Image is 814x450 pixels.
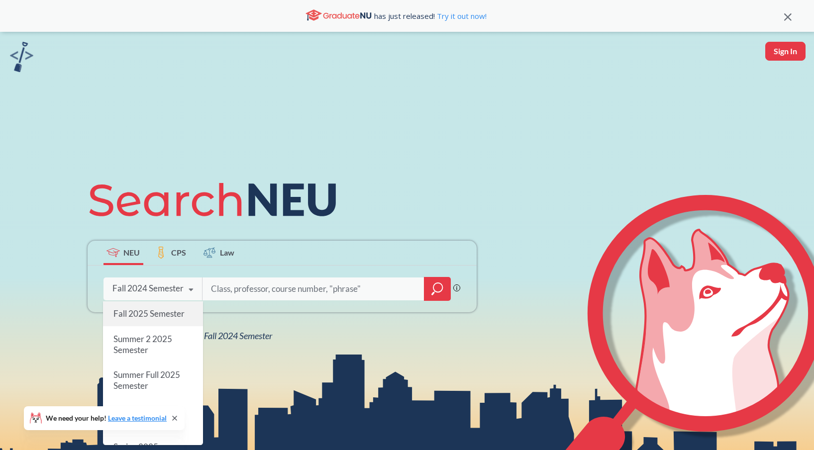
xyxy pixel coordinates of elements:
[435,11,487,21] a: Try it out now!
[113,405,172,427] span: Summer 1 2025 Semester
[10,42,33,72] img: sandbox logo
[765,42,806,61] button: Sign In
[431,282,443,296] svg: magnifying glass
[185,330,272,341] span: NEU Fall 2024 Semester
[113,308,184,319] span: Fall 2025 Semester
[123,247,140,258] span: NEU
[108,414,167,422] a: Leave a testimonial
[113,333,172,355] span: Summer 2 2025 Semester
[374,10,487,21] span: has just released!
[46,415,167,422] span: We need your help!
[210,278,417,299] input: Class, professor, course number, "phrase"
[112,330,272,341] span: View all classes for
[10,42,33,75] a: sandbox logo
[171,247,186,258] span: CPS
[424,277,451,301] div: magnifying glass
[220,247,234,258] span: Law
[112,283,184,294] div: Fall 2024 Semester
[113,369,180,391] span: Summer Full 2025 Semester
